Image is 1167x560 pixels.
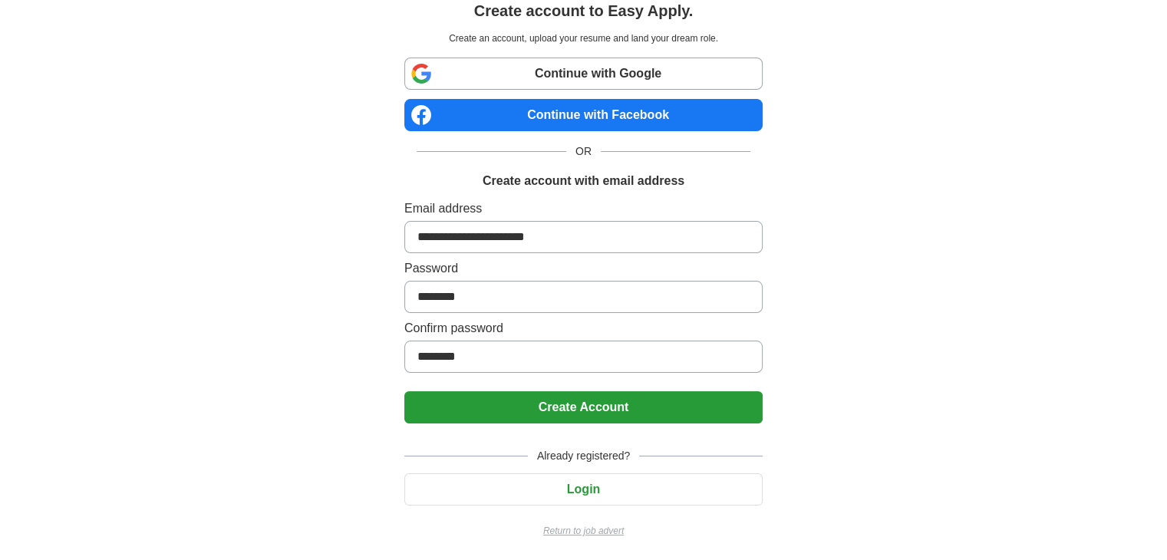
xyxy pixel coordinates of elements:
[483,172,684,190] h1: Create account with email address
[404,473,763,506] button: Login
[566,143,601,160] span: OR
[404,259,763,278] label: Password
[404,319,763,338] label: Confirm password
[404,58,763,90] a: Continue with Google
[404,483,763,496] a: Login
[404,99,763,131] a: Continue with Facebook
[404,391,763,423] button: Create Account
[528,448,639,464] span: Already registered?
[404,524,763,538] a: Return to job advert
[404,199,763,218] label: Email address
[407,31,760,45] p: Create an account, upload your resume and land your dream role.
